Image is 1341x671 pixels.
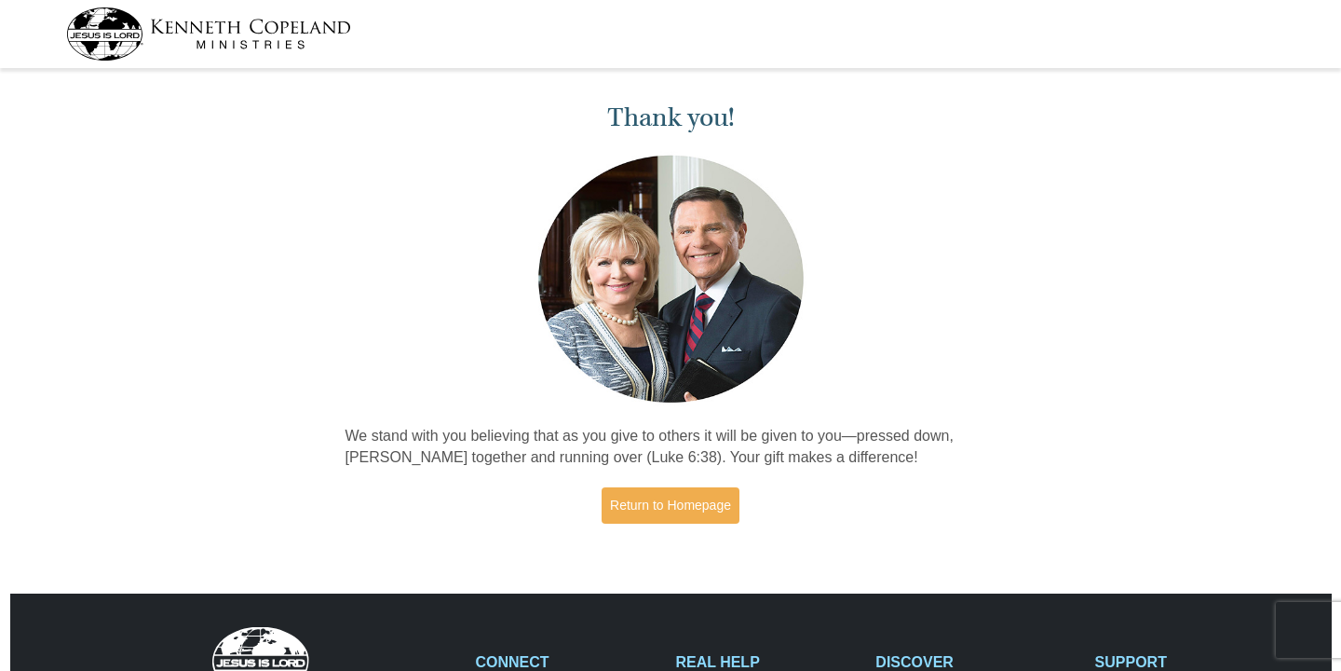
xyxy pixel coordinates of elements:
[875,653,1075,671] h2: DISCOVER
[1095,653,1276,671] h2: SUPPORT
[345,103,996,133] h1: Thank you!
[602,487,739,524] a: Return to Homepage
[66,7,351,61] img: kcm-header-logo.svg
[534,151,808,407] img: Kenneth and Gloria
[476,653,657,671] h2: CONNECT
[345,426,996,469] p: We stand with you believing that as you give to others it will be given to you—pressed down, [PER...
[675,653,856,671] h2: REAL HELP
